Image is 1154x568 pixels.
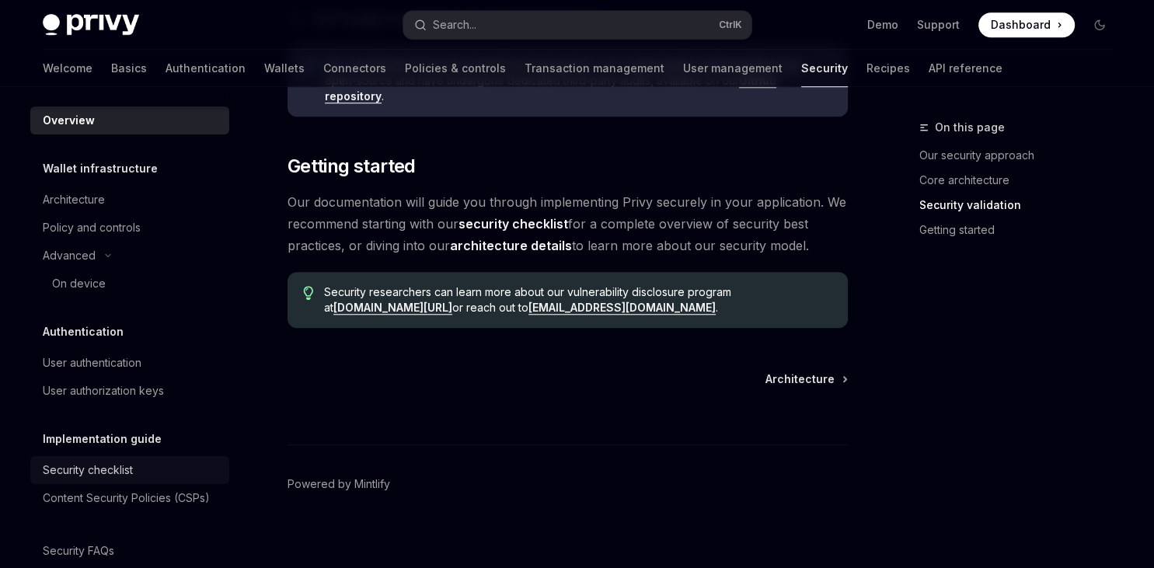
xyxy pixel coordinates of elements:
a: Policies & controls [405,50,506,87]
img: dark logo [43,14,139,36]
h5: Authentication [43,322,124,341]
svg: Tip [303,286,314,300]
div: Search... [433,16,476,34]
span: Getting started [288,154,416,179]
span: Dashboard [991,17,1051,33]
h5: Implementation guide [43,430,162,448]
a: Architecture [765,371,846,387]
a: Security checklist [30,456,229,484]
div: Overview [43,111,95,130]
div: User authorization keys [43,382,164,400]
a: Powered by Mintlify [288,476,390,492]
a: architecture details [450,238,572,254]
a: Our security approach [919,143,1124,168]
div: Security checklist [43,461,133,479]
a: API reference [929,50,1002,87]
a: Core architecture [919,168,1124,193]
div: Security FAQs [43,542,114,560]
a: User authentication [30,349,229,377]
a: Getting started [919,218,1124,242]
button: Open search [403,11,751,39]
a: Architecture [30,186,229,214]
a: Authentication [166,50,246,87]
h5: Wallet infrastructure [43,159,158,178]
div: User authentication [43,354,141,372]
a: Policy and controls [30,214,229,242]
a: Basics [111,50,147,87]
a: User authorization keys [30,377,229,405]
div: Policy and controls [43,218,141,237]
a: security checklist [458,216,568,232]
div: Advanced [43,246,96,265]
a: [EMAIL_ADDRESS][DOMAIN_NAME] [528,301,716,315]
button: Toggle dark mode [1087,12,1112,37]
div: Architecture [43,190,105,209]
span: Security researchers can learn more about our vulnerability disclosure program at or reach out to . [324,284,832,315]
span: Ctrl K [719,19,742,31]
a: Transaction management [525,50,664,87]
span: Our documentation will guide you through implementing Privy securely in your application. We reco... [288,191,848,256]
div: On device [52,274,106,293]
a: Connectors [323,50,386,87]
button: Toggle Advanced section [30,242,229,270]
span: Architecture [765,371,835,387]
a: Dashboard [978,12,1075,37]
a: Security FAQs [30,537,229,565]
a: [DOMAIN_NAME][URL] [333,301,452,315]
a: Content Security Policies (CSPs) [30,484,229,512]
a: Security [801,50,848,87]
span: On this page [935,118,1005,137]
a: On device [30,270,229,298]
a: Wallets [264,50,305,87]
a: Support [917,17,960,33]
a: User management [683,50,783,87]
a: Recipes [866,50,910,87]
a: Welcome [43,50,92,87]
div: Content Security Policies (CSPs) [43,489,210,507]
a: Overview [30,106,229,134]
a: Security validation [919,193,1124,218]
a: Demo [867,17,898,33]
